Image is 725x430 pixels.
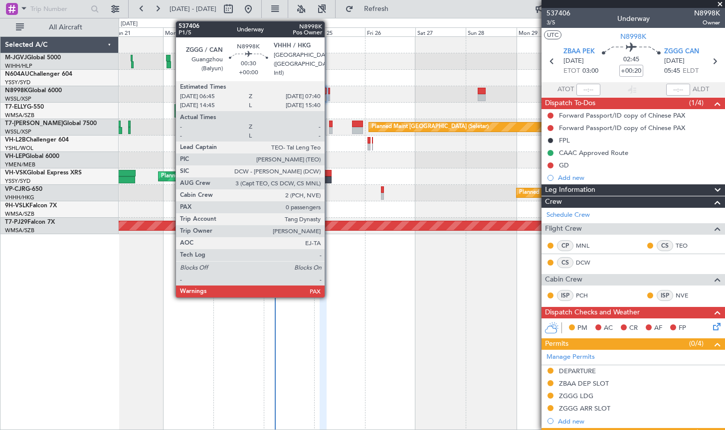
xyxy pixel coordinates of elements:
[5,71,72,77] a: N604AUChallenger 604
[5,95,31,103] a: WSSL/XSP
[604,323,613,333] span: AC
[546,8,570,18] span: 537406
[664,56,685,66] span: [DATE]
[563,47,595,57] span: ZBAA PEK
[545,338,568,350] span: Permits
[694,18,720,27] span: Owner
[5,186,42,192] a: VP-CJRG-650
[519,185,686,200] div: Planned Maint [GEOGRAPHIC_DATA] ([GEOGRAPHIC_DATA] Intl)
[5,79,30,86] a: YSSY/SYD
[163,27,213,36] div: Mon 22
[341,1,400,17] button: Refresh
[546,18,570,27] span: 3/5
[5,219,27,225] span: T7-PJ29
[365,27,415,36] div: Fri 26
[693,85,709,95] span: ALDT
[558,417,720,426] div: Add new
[557,257,573,268] div: CS
[577,323,587,333] span: PM
[5,55,61,61] a: M-JGVJGlobal 5000
[5,121,97,127] a: T7-[PERSON_NAME]Global 7500
[557,240,573,251] div: CP
[683,66,699,76] span: ELDT
[356,5,397,12] span: Refresh
[5,71,29,77] span: N604AU
[121,20,138,28] div: [DATE]
[557,290,573,301] div: ISP
[5,62,32,70] a: WIHH/HLP
[664,66,680,76] span: 05:45
[676,291,698,300] a: NVE
[517,27,567,36] div: Mon 29
[5,219,55,225] a: T7-PJ29Falcon 7X
[679,323,686,333] span: FP
[5,137,69,143] a: VH-L2BChallenger 604
[170,4,216,13] span: [DATE] - [DATE]
[557,85,574,95] span: ATOT
[582,66,598,76] span: 03:00
[629,323,638,333] span: CR
[5,161,35,168] a: YMEN/MEB
[5,194,34,201] a: VHHH/HKG
[5,186,25,192] span: VP-CJR
[559,136,570,144] div: FPL
[563,66,580,76] span: ETOT
[694,8,720,18] span: N8998K
[213,27,264,36] div: Tue 23
[11,19,108,35] button: All Aircraft
[576,241,598,250] a: MNL
[559,392,593,400] div: ZGGG LDG
[5,128,31,136] a: WSSL/XSP
[415,27,466,36] div: Sat 27
[559,124,685,132] div: Forward Passport/ID copy of Chinese PAX
[545,98,595,109] span: Dispatch To-Dos
[654,323,662,333] span: AF
[5,88,62,94] a: N8998KGlobal 6000
[559,367,596,375] div: DEPARTURE
[545,196,562,208] span: Crew
[5,210,34,218] a: WMSA/SZB
[5,153,25,159] span: VH-LEP
[545,307,640,318] span: Dispatch Checks and Weather
[689,338,704,349] span: (0/4)
[5,170,82,176] a: VH-VSKGlobal Express XRS
[559,148,628,157] div: CAAC Approved Route
[623,55,639,65] span: 02:45
[5,55,27,61] span: M-JGVJ
[559,161,569,169] div: GD
[5,88,28,94] span: N8998K
[558,173,720,182] div: Add new
[5,153,59,159] a: VH-LEPGlobal 6000
[466,27,516,36] div: Sun 28
[26,24,105,31] span: All Aircraft
[689,98,704,108] span: (1/4)
[5,137,26,143] span: VH-L2B
[576,258,598,267] a: DCW
[314,27,364,36] div: Thu 25
[226,120,338,135] div: AOG Maint London ([GEOGRAPHIC_DATA])
[546,210,590,220] a: Schedule Crew
[5,227,34,234] a: WMSA/SZB
[161,169,277,184] div: Planned Maint Sydney ([PERSON_NAME] Intl)
[559,404,610,413] div: ZGGG ARR SLOT
[546,352,595,362] a: Manage Permits
[371,120,489,135] div: Planned Maint [GEOGRAPHIC_DATA] (Seletar)
[559,379,609,388] div: ZBAA DEP SLOT
[5,177,30,185] a: YSSY/SYD
[620,31,646,42] span: N8998K
[545,184,595,196] span: Leg Information
[5,104,44,110] a: T7-ELLYG-550
[617,13,650,24] div: Underway
[5,203,29,209] span: 9H-VSLK
[657,240,673,251] div: CS
[576,84,600,96] input: --:--
[5,203,57,209] a: 9H-VSLKFalcon 7X
[676,241,698,250] a: TEO
[30,1,88,16] input: Trip Number
[5,170,27,176] span: VH-VSK
[5,104,27,110] span: T7-ELLY
[563,56,584,66] span: [DATE]
[544,30,561,39] button: UTC
[5,144,33,152] a: YSHL/WOL
[112,27,163,36] div: Sun 21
